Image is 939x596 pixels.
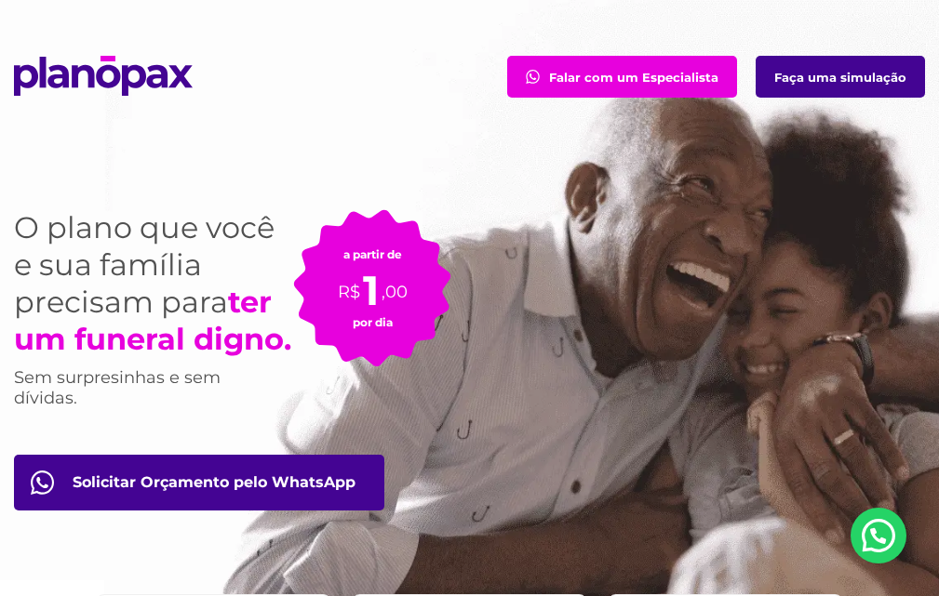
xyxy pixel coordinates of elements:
img: fale com consultor [31,470,54,495]
a: Orçamento pelo WhatsApp btn-orcamento [14,455,384,510]
img: fale com consultor [526,70,540,84]
p: R$ ,00 [338,261,408,304]
small: a partir de [343,247,402,261]
h1: O plano que você e sua família precisam para [14,209,293,358]
small: por dia [353,315,393,329]
img: planopax [14,56,193,96]
a: Falar com um Especialista [507,56,737,98]
a: Faça uma simulação [756,56,925,98]
strong: ter um funeral digno. [14,284,291,357]
span: 1 [363,265,379,315]
a: Nosso Whatsapp [851,508,906,563]
span: Sem surpresinhas e sem dívidas. [14,367,221,408]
